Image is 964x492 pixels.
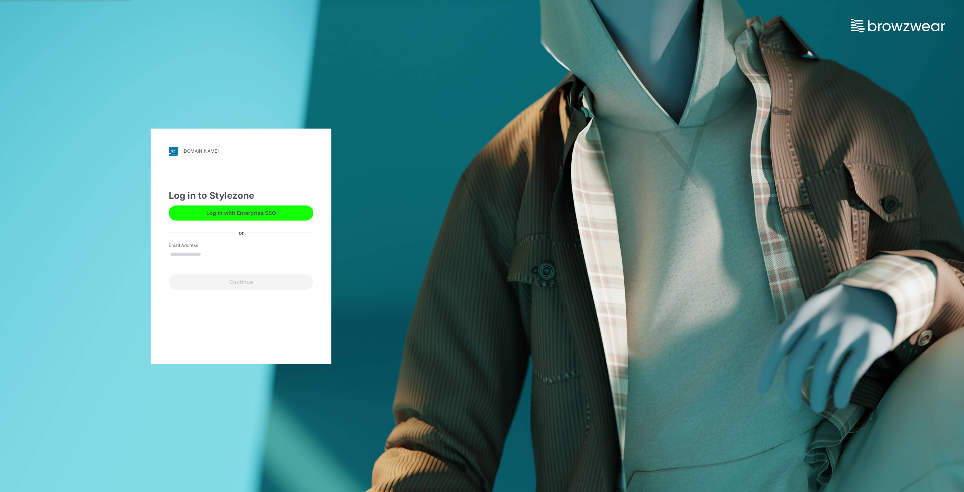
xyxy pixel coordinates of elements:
[182,148,219,154] div: [DOMAIN_NAME]
[233,229,250,237] div: or
[169,242,221,249] label: Email Address
[169,205,313,221] button: Log in with Enterprise SSO
[169,147,313,156] a: [DOMAIN_NAME]
[169,147,178,156] img: stylezone-logo.562084cfcfab977791bfbf7441f1a819.svg
[851,19,945,32] img: browzwear-logo.e42bd6dac1945053ebaf764b6aa21510.svg
[169,189,313,202] div: Log in to Stylezone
